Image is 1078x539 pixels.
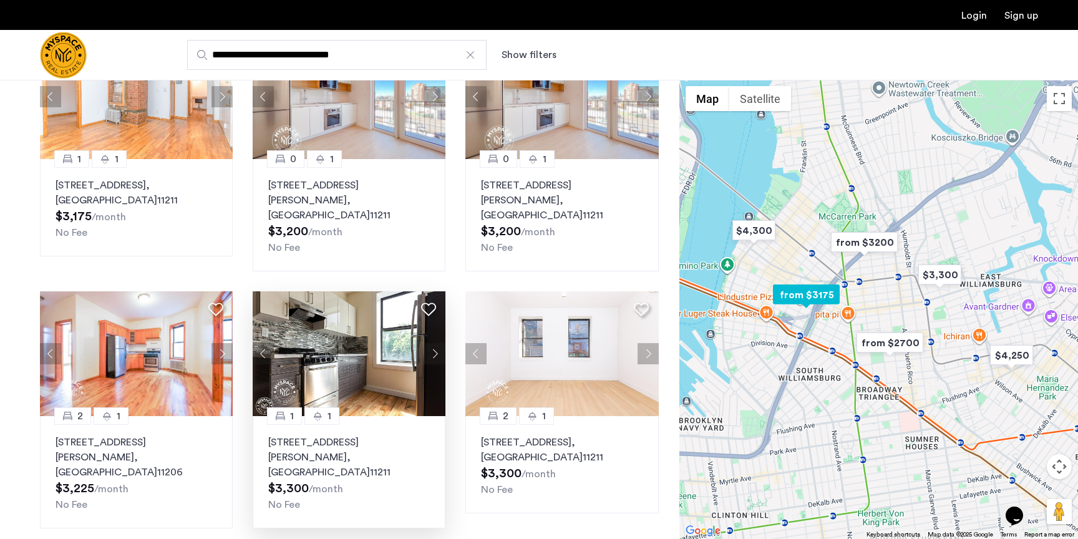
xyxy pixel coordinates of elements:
[268,435,430,480] p: [STREET_ADDRESS][PERSON_NAME] 11211
[253,159,445,271] a: 01[STREET_ADDRESS][PERSON_NAME], [GEOGRAPHIC_DATA]11211No Fee
[522,469,556,479] sub: /month
[503,409,508,424] span: 2
[481,225,521,238] span: $3,200
[187,40,487,70] input: Apartment Search
[465,159,658,271] a: 01[STREET_ADDRESS][PERSON_NAME], [GEOGRAPHIC_DATA]11211No Fee
[56,210,92,223] span: $3,175
[867,530,920,539] button: Keyboard shortcuts
[253,34,446,159] img: 1996_638331783370010495.png
[1004,11,1038,21] a: Registration
[253,86,274,107] button: Previous apartment
[40,34,233,159] img: 1990_638212319185360883.jpeg
[40,159,233,256] a: 11[STREET_ADDRESS], [GEOGRAPHIC_DATA]11211No Fee
[56,482,94,495] span: $3,225
[852,329,928,357] div: from $2700
[481,435,643,465] p: [STREET_ADDRESS] 11211
[253,291,446,416] img: 1997_638266801946938315.png
[481,467,522,480] span: $3,300
[211,86,233,107] button: Next apartment
[481,243,513,253] span: No Fee
[727,216,780,245] div: $4,300
[481,485,513,495] span: No Fee
[290,152,296,167] span: 0
[268,178,430,223] p: [STREET_ADDRESS][PERSON_NAME] 11211
[77,409,83,424] span: 2
[40,32,87,79] img: logo
[521,227,555,237] sub: /month
[465,343,487,364] button: Previous apartment
[826,228,903,256] div: from $3200
[268,243,300,253] span: No Fee
[686,86,729,111] button: Show street map
[92,212,126,222] sub: /month
[56,178,217,208] p: [STREET_ADDRESS] 11211
[268,500,300,510] span: No Fee
[424,86,445,107] button: Next apartment
[465,416,658,513] a: 21[STREET_ADDRESS], [GEOGRAPHIC_DATA]11211No Fee
[1024,530,1074,539] a: Report a map error
[481,178,643,223] p: [STREET_ADDRESS][PERSON_NAME] 11211
[503,152,509,167] span: 0
[1047,499,1072,524] button: Drag Pegman onto the map to open Street View
[682,523,724,539] img: Google
[117,409,120,424] span: 1
[682,523,724,539] a: Open this area in Google Maps (opens a new window)
[94,484,129,494] sub: /month
[40,343,61,364] button: Previous apartment
[424,343,445,364] button: Next apartment
[330,152,334,167] span: 1
[465,291,659,416] img: 8515455b-be52-4141-8a40-4c35d33cf98b_638942334622206258.jpeg
[465,34,659,159] img: 1996_638331783370010495.png
[290,409,294,424] span: 1
[543,152,546,167] span: 1
[40,86,61,107] button: Previous apartment
[211,343,233,364] button: Next apartment
[77,152,81,167] span: 1
[56,228,87,238] span: No Fee
[253,416,445,528] a: 11[STREET_ADDRESS][PERSON_NAME], [GEOGRAPHIC_DATA]11211No Fee
[268,482,309,495] span: $3,300
[768,281,845,309] div: from $3175
[729,86,791,111] button: Show satellite imagery
[328,409,331,424] span: 1
[40,416,233,528] a: 21[STREET_ADDRESS][PERSON_NAME], [GEOGRAPHIC_DATA]11206No Fee
[1001,489,1041,527] iframe: chat widget
[502,47,556,62] button: Show or hide filters
[268,225,308,238] span: $3,200
[308,227,342,237] sub: /month
[40,32,87,79] a: Cazamio Logo
[913,261,966,289] div: $3,300
[1001,530,1017,539] a: Terms (opens in new tab)
[309,484,343,494] sub: /month
[465,86,487,107] button: Previous apartment
[638,343,659,364] button: Next apartment
[56,435,217,480] p: [STREET_ADDRESS][PERSON_NAME] 11206
[985,341,1038,369] div: $4,250
[115,152,119,167] span: 1
[1047,454,1072,479] button: Map camera controls
[928,532,993,538] span: Map data ©2025 Google
[961,11,987,21] a: Login
[638,86,659,107] button: Next apartment
[56,500,87,510] span: No Fee
[253,343,274,364] button: Previous apartment
[1047,86,1072,111] button: Toggle fullscreen view
[40,291,233,416] img: 1997_638264364028792781.png
[542,409,546,424] span: 1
